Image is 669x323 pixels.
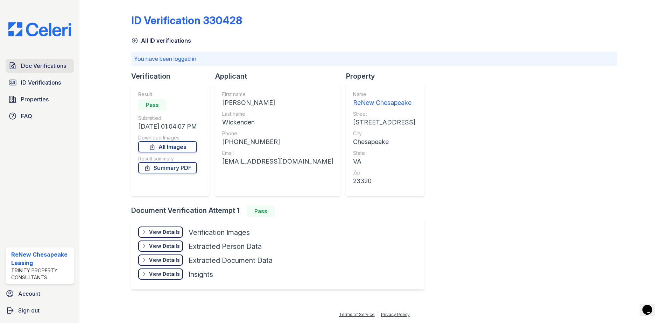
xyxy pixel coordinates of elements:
span: Account [18,289,40,298]
div: View Details [149,257,180,264]
div: Pass [138,99,166,110]
div: VA [353,157,415,166]
span: FAQ [21,112,32,120]
a: Doc Verifications [6,59,74,73]
img: CE_Logo_Blue-a8612792a0a2168367f1c8372b55b34899dd931a85d93a1a3d3e32e68fde9ad4.png [3,22,77,36]
div: Trinity Property Consultants [11,267,71,281]
div: Zip [353,169,415,176]
div: City [353,130,415,137]
iframe: chat widget [640,295,662,316]
a: Privacy Policy [381,312,410,317]
a: All Images [138,141,197,152]
div: Pass [247,206,275,217]
a: Properties [6,92,74,106]
div: View Details [149,271,180,278]
span: Sign out [18,306,40,315]
div: Applicant [215,71,346,81]
div: [STREET_ADDRESS] [353,117,415,127]
div: 23320 [353,176,415,186]
div: ReNew Chesapeake [353,98,415,108]
div: Document Verification Attempt 1 [131,206,430,217]
div: Extracted Document Data [189,256,273,265]
div: Wickenden [222,117,333,127]
div: Insights [189,270,213,279]
a: Summary PDF [138,162,197,173]
div: [DATE] 01:04:07 PM [138,122,197,131]
span: Properties [21,95,49,103]
div: First name [222,91,333,98]
div: Download Images [138,134,197,141]
div: Submitted [138,115,197,122]
div: Name [353,91,415,98]
span: Doc Verifications [21,62,66,70]
a: All ID verifications [131,36,191,45]
a: Sign out [3,303,77,317]
div: Chesapeake [353,137,415,147]
a: Terms of Service [339,312,375,317]
div: [EMAIL_ADDRESS][DOMAIN_NAME] [222,157,333,166]
div: View Details [149,243,180,250]
div: Result summary [138,155,197,162]
div: Phone [222,130,333,137]
div: Extracted Person Data [189,242,262,251]
a: Name ReNew Chesapeake [353,91,415,108]
div: Result [138,91,197,98]
div: [PHONE_NUMBER] [222,137,333,147]
a: FAQ [6,109,74,123]
div: Verification [131,71,215,81]
div: Verification Images [189,228,250,237]
div: Last name [222,110,333,117]
p: You have been logged in [134,55,614,63]
div: | [377,312,379,317]
div: Property [346,71,430,81]
span: ID Verifications [21,78,61,87]
div: View Details [149,229,180,236]
div: State [353,150,415,157]
div: Email [222,150,333,157]
div: Street [353,110,415,117]
div: ReNew Chesapeake Leasing [11,250,71,267]
a: ID Verifications [6,76,74,89]
div: [PERSON_NAME] [222,98,333,108]
a: Account [3,287,77,301]
div: ID Verification 330428 [131,14,242,27]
